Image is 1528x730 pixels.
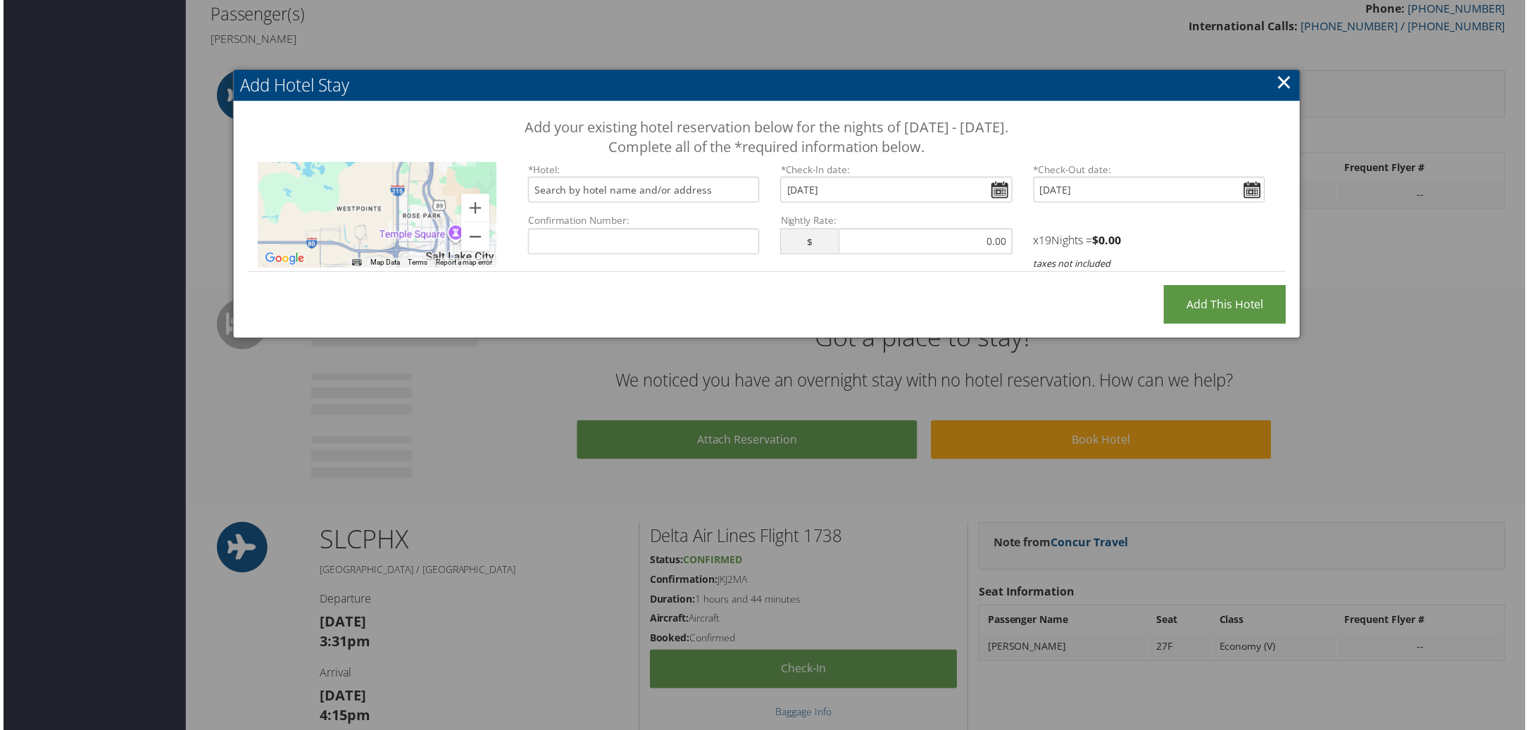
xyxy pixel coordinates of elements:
[780,229,839,256] span: $
[527,177,759,203] input: Search by hotel name and/or address
[434,260,491,268] a: Report a map error
[527,163,759,177] label: *Hotel:
[460,195,488,223] button: Zoom in
[1278,68,1294,96] a: ×
[406,260,426,268] a: Terms (opens in new tab)
[259,251,306,269] a: Open this area in Google Maps (opens a new window)
[1040,234,1053,249] span: 19
[1100,234,1122,249] span: 0.00
[299,118,1234,158] h3: Add your existing hotel reservation below for the nights of [DATE] - [DATE]. Complete all of the ...
[460,224,488,252] button: Zoom out
[368,259,398,269] button: Map Data
[1165,287,1288,325] input: Add this Hotel
[231,70,1303,101] h2: Add Hotel Stay
[780,163,1013,177] label: Check-In date:
[780,215,1013,229] label: Nightly Rate:
[259,251,306,269] img: Google
[1034,163,1267,177] label: Check-Out date:
[839,229,1013,256] input: 0.00
[527,215,759,229] label: Confirmation Number:
[1034,234,1267,249] h4: x Nights =
[350,259,360,269] button: Keyboard shortcuts
[1034,258,1112,271] i: taxes not included
[1094,234,1122,249] strong: $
